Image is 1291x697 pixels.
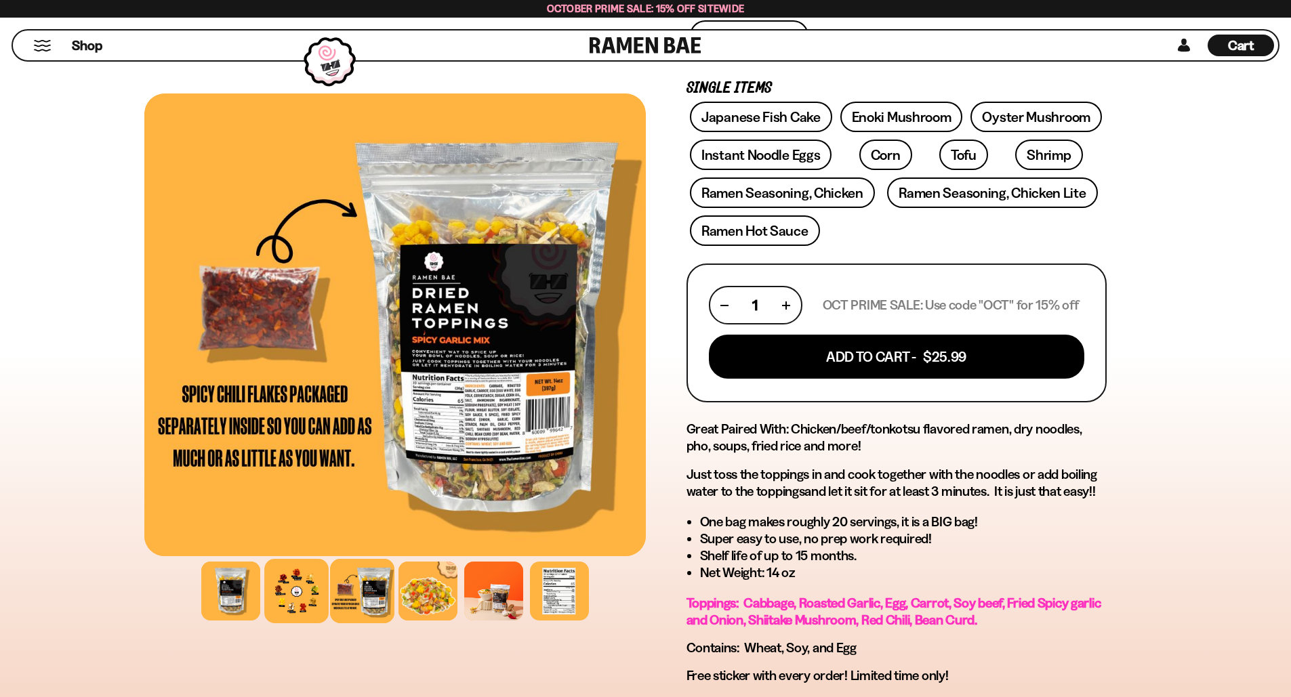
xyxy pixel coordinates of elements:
[840,102,963,132] a: Enoki Mushroom
[687,639,857,656] span: Contains: Wheat, Soy, and Egg
[939,140,988,170] a: Tofu
[690,177,875,208] a: Ramen Seasoning, Chicken
[72,35,102,56] a: Shop
[752,297,758,314] span: 1
[970,102,1102,132] a: Oyster Mushroom
[72,37,102,55] span: Shop
[687,466,1107,500] p: Just and let it sit for at least 3 minutes. It is just that easy!!
[700,513,1107,530] li: One bag makes roughly 20 servings, it is a BIG bag!
[700,564,1107,581] li: Net Weight: 14 oz
[1208,30,1274,60] div: Cart
[709,335,1084,379] button: Add To Cart - $25.99
[33,40,52,51] button: Mobile Menu Trigger
[687,421,1107,455] h2: Great Paired With: Chicken/beef/tonkotsu flavored ramen, dry noodles, pho, soups, fried rice and ...
[887,177,1097,208] a: Ramen Seasoning, Chicken Lite
[687,595,1101,628] span: Toppings: Cabbage, Roasted Garlic, Egg, Carrot, Soy beef, Fried Spicy garlic and Onion, Shiitake ...
[690,215,820,246] a: Ramen Hot Sauce
[690,140,832,170] a: Instant Noodle Eggs
[687,82,1107,95] p: Single Items
[690,102,832,132] a: Japanese Fish Cake
[823,297,1079,314] p: OCT PRIME SALE: Use code "OCT" for 15% off
[700,530,1107,547] li: Super easy to use, no prep work required!
[547,2,745,15] span: October Prime Sale: 15% off Sitewide
[700,547,1107,564] li: Shelf life of up to 15 months.
[859,140,912,170] a: Corn
[1228,37,1254,54] span: Cart
[687,667,949,683] span: Free sticker with every order! Limited time only!
[1015,140,1082,170] a: Shrimp
[687,466,1097,499] span: toss the toppings in and cook together with the noodles or add boiling water to the toppings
